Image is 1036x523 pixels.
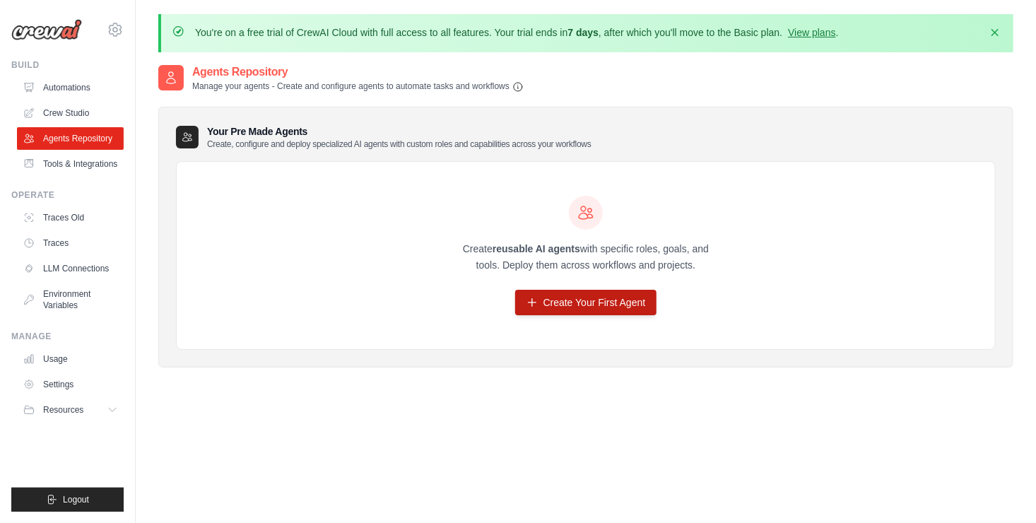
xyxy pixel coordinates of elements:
div: Manage [11,331,124,342]
a: Settings [17,373,124,396]
a: LLM Connections [17,257,124,280]
span: Resources [43,404,83,416]
img: Logo [11,19,82,40]
a: Environment Variables [17,283,124,317]
button: Resources [17,399,124,421]
span: Logout [63,494,89,505]
a: View plans [788,27,835,38]
div: Build [11,59,124,71]
a: Traces [17,232,124,254]
p: Manage your agents - Create and configure agents to automate tasks and workflows [192,81,524,93]
a: Usage [17,348,124,370]
h2: Agents Repository [192,64,524,81]
strong: reusable AI agents [493,243,580,254]
a: Crew Studio [17,102,124,124]
a: Create Your First Agent [515,290,657,315]
p: Create with specific roles, goals, and tools. Deploy them across workflows and projects. [450,241,722,274]
a: Tools & Integrations [17,153,124,175]
p: You're on a free trial of CrewAI Cloud with full access to all features. Your trial ends in , aft... [195,25,839,40]
a: Automations [17,76,124,99]
a: Traces Old [17,206,124,229]
strong: 7 days [567,27,599,38]
button: Logout [11,488,124,512]
h3: Your Pre Made Agents [207,124,591,150]
a: Agents Repository [17,127,124,150]
div: Operate [11,189,124,201]
p: Create, configure and deploy specialized AI agents with custom roles and capabilities across your... [207,139,591,150]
